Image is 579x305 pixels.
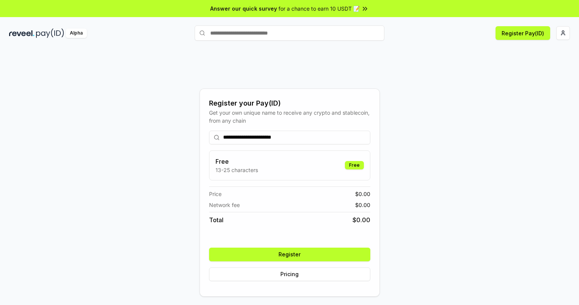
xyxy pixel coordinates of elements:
[209,267,370,281] button: Pricing
[216,166,258,174] p: 13-25 characters
[345,161,364,169] div: Free
[66,28,87,38] div: Alpha
[352,215,370,224] span: $ 0.00
[355,201,370,209] span: $ 0.00
[36,28,64,38] img: pay_id
[209,201,240,209] span: Network fee
[210,5,277,13] span: Answer our quick survey
[209,248,370,261] button: Register
[9,28,35,38] img: reveel_dark
[216,157,258,166] h3: Free
[209,215,223,224] span: Total
[209,98,370,109] div: Register your Pay(ID)
[278,5,360,13] span: for a chance to earn 10 USDT 📝
[209,190,222,198] span: Price
[496,26,550,40] button: Register Pay(ID)
[209,109,370,125] div: Get your own unique name to receive any crypto and stablecoin, from any chain
[355,190,370,198] span: $ 0.00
